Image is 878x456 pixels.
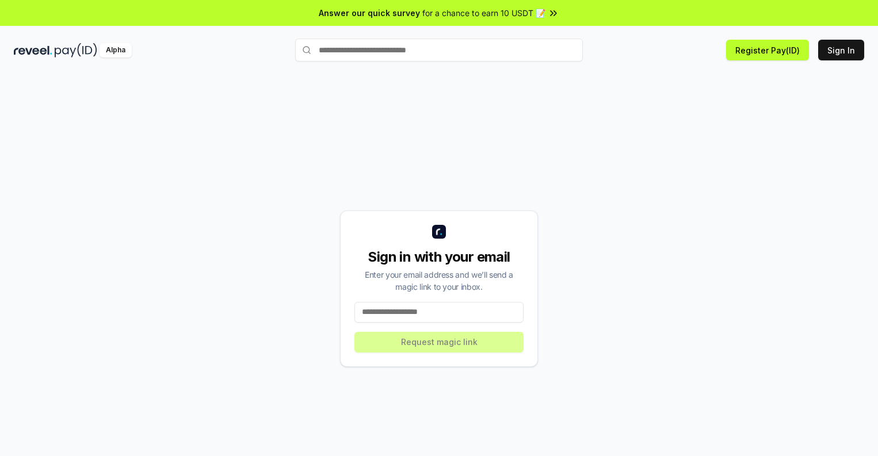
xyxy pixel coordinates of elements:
div: Sign in with your email [354,248,524,266]
span: Answer our quick survey [319,7,420,19]
button: Register Pay(ID) [726,40,809,60]
img: reveel_dark [14,43,52,58]
button: Sign In [818,40,864,60]
img: pay_id [55,43,97,58]
span: for a chance to earn 10 USDT 📝 [422,7,545,19]
div: Enter your email address and we’ll send a magic link to your inbox. [354,269,524,293]
div: Alpha [100,43,132,58]
img: logo_small [432,225,446,239]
